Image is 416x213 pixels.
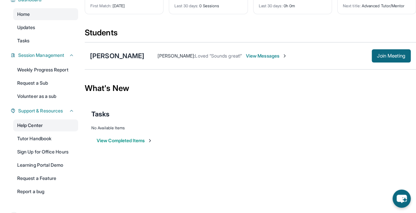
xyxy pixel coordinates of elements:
[282,53,287,59] img: Chevron-Right
[13,159,78,171] a: Learning Portal Demo
[16,107,74,114] button: Support & Resources
[90,51,144,61] div: [PERSON_NAME]
[85,74,416,103] div: What's New
[13,21,78,33] a: Updates
[13,8,78,20] a: Home
[91,109,110,119] span: Tasks
[158,53,195,59] span: [PERSON_NAME] :
[16,52,74,59] button: Session Management
[174,3,198,8] span: Last 30 days :
[17,24,35,31] span: Updates
[13,186,78,197] a: Report a bug
[13,77,78,89] a: Request a Sub
[393,190,411,208] button: chat-button
[377,54,405,58] span: Join Meeting
[246,53,287,59] span: View Messages
[18,107,63,114] span: Support & Resources
[259,3,283,8] span: Last 30 days :
[13,133,78,145] a: Tutor Handbook
[195,53,242,59] span: Loved “Sounds great!”
[372,49,411,63] button: Join Meeting
[85,27,416,42] div: Students
[90,3,112,8] span: First Match :
[13,35,78,47] a: Tasks
[343,3,361,8] span: Next title :
[13,119,78,131] a: Help Center
[18,52,64,59] span: Session Management
[13,146,78,158] a: Sign Up for Office Hours
[13,64,78,76] a: Weekly Progress Report
[97,137,153,144] button: View Completed Items
[13,90,78,102] a: Volunteer as a sub
[13,172,78,184] a: Request a Feature
[17,37,29,44] span: Tasks
[17,11,30,18] span: Home
[91,125,409,131] div: No Available Items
